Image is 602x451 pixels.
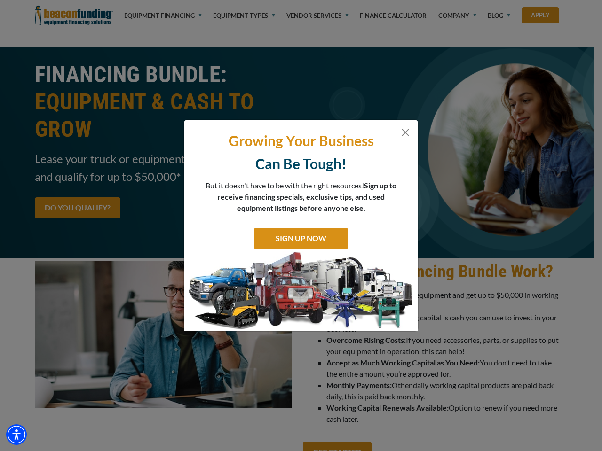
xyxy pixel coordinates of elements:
a: SIGN UP NOW [254,228,348,249]
p: Growing Your Business [191,132,411,150]
span: Sign up to receive financing specials, exclusive tips, and used equipment listings before anyone ... [217,181,396,212]
div: Accessibility Menu [6,424,27,445]
img: subscribe-modal.jpg [184,251,418,331]
p: But it doesn't have to be with the right resources! [205,180,397,214]
p: Can Be Tough! [191,155,411,173]
button: Close [400,127,411,138]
